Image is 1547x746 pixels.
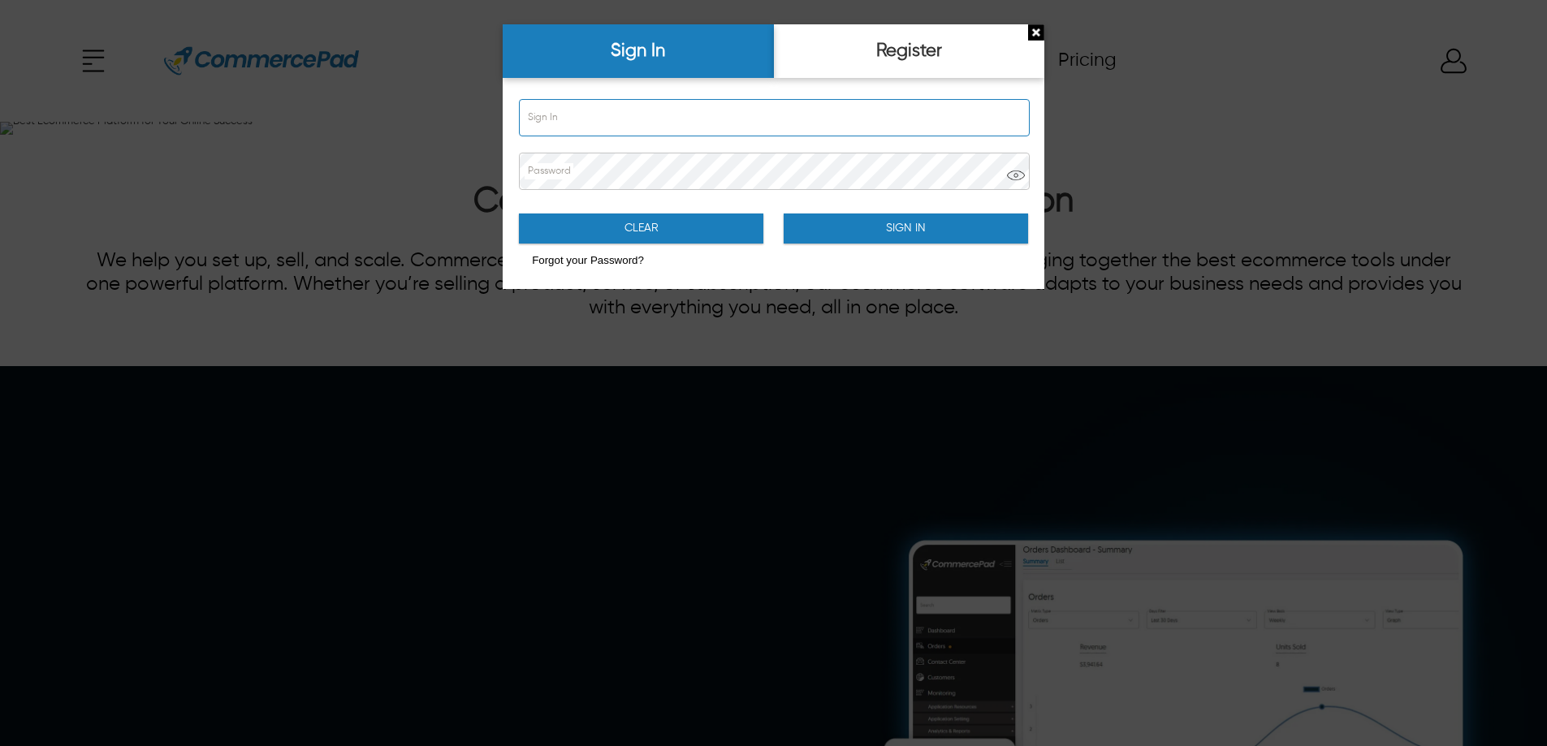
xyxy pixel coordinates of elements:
div: Register [774,24,1044,78]
button: Sign In [784,213,1028,244]
div: Sign In [503,24,773,78]
button: Clear [519,213,763,244]
button: Forgot your Password? [519,248,657,273]
div: Close Sign Popup [1028,24,1044,41]
div: SignUp and Register LayOver Opened [503,24,1044,289]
